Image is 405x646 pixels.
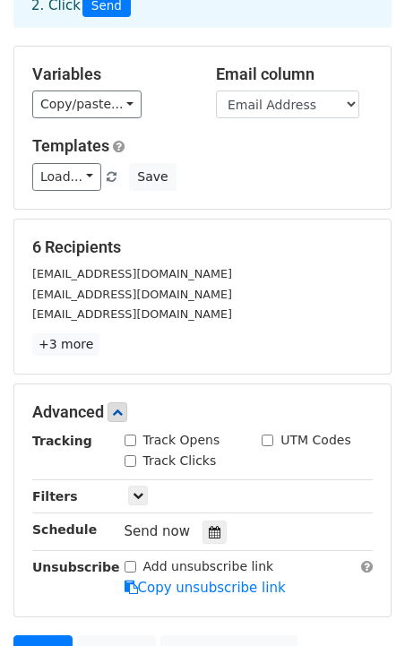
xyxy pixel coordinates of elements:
a: Load... [32,163,101,191]
small: [EMAIL_ADDRESS][DOMAIN_NAME] [32,267,232,280]
h5: 6 Recipients [32,237,373,257]
label: UTM Codes [280,431,350,450]
label: Add unsubscribe link [143,557,274,576]
a: +3 more [32,333,99,356]
button: Save [129,163,176,191]
h5: Variables [32,65,189,84]
a: Templates [32,136,109,155]
span: Send now [125,523,191,539]
strong: Filters [32,489,78,504]
a: Copy/paste... [32,90,142,118]
small: [EMAIL_ADDRESS][DOMAIN_NAME] [32,288,232,301]
h5: Email column [216,65,373,84]
a: Copy unsubscribe link [125,580,286,596]
label: Track Clicks [143,452,217,470]
strong: Schedule [32,522,97,537]
strong: Tracking [32,434,92,448]
iframe: Chat Widget [315,560,405,646]
label: Track Opens [143,431,220,450]
h5: Advanced [32,402,373,422]
strong: Unsubscribe [32,560,120,574]
small: [EMAIL_ADDRESS][DOMAIN_NAME] [32,307,232,321]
